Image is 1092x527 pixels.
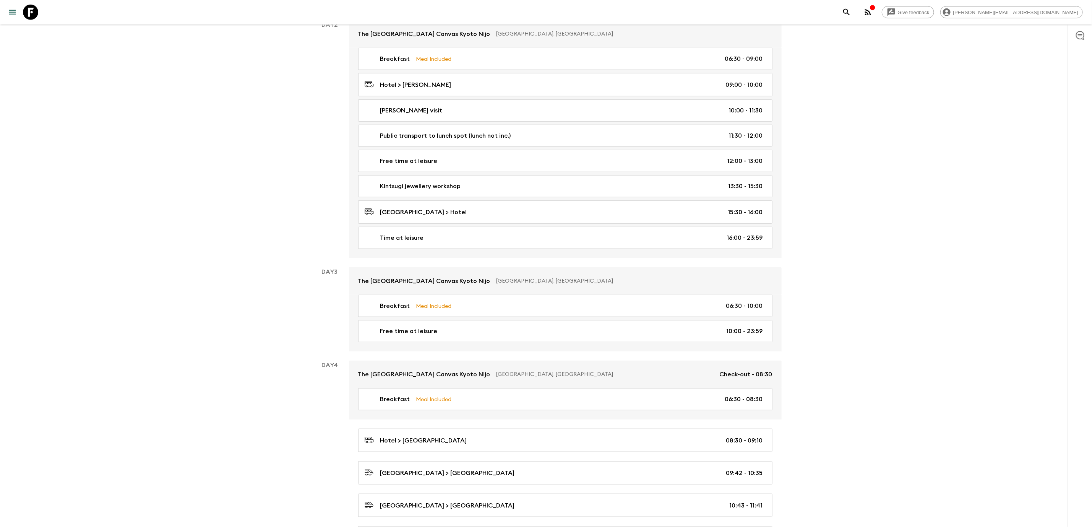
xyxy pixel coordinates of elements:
[380,468,515,478] p: [GEOGRAPHIC_DATA] > [GEOGRAPHIC_DATA]
[358,200,772,224] a: [GEOGRAPHIC_DATA] > Hotel15:30 - 16:00
[497,30,766,38] p: [GEOGRAPHIC_DATA], [GEOGRAPHIC_DATA]
[725,395,763,404] p: 06:30 - 08:30
[729,106,763,115] p: 10:00 - 11:30
[380,54,410,63] p: Breakfast
[380,208,467,217] p: [GEOGRAPHIC_DATA] > Hotel
[728,208,763,217] p: 15:30 - 16:00
[358,277,490,286] p: The [GEOGRAPHIC_DATA] Canvas Kyoto Nijo
[720,370,772,379] p: Check-out - 08:30
[725,54,763,63] p: 06:30 - 09:00
[358,429,772,452] a: Hotel > [GEOGRAPHIC_DATA]08:30 - 09:10
[358,73,772,96] a: Hotel > [PERSON_NAME]09:00 - 10:00
[727,233,763,242] p: 16:00 - 23:59
[730,501,763,510] p: 10:43 - 11:41
[380,395,410,404] p: Breakfast
[949,10,1082,15] span: [PERSON_NAME][EMAIL_ADDRESS][DOMAIN_NAME]
[349,20,782,48] a: The [GEOGRAPHIC_DATA] Canvas Kyoto Nijo[GEOGRAPHIC_DATA], [GEOGRAPHIC_DATA]
[358,125,772,147] a: Public transport to lunch spot (lunch not inc.)11:30 - 12:00
[940,6,1083,18] div: [PERSON_NAME][EMAIL_ADDRESS][DOMAIN_NAME]
[358,99,772,122] a: [PERSON_NAME] visit10:00 - 11:30
[726,468,763,478] p: 09:42 - 10:35
[380,182,461,191] p: Kintsugi jewellery workshop
[358,494,772,517] a: [GEOGRAPHIC_DATA] > [GEOGRAPHIC_DATA]10:43 - 11:41
[416,395,452,403] p: Meal Included
[882,6,934,18] a: Give feedback
[349,267,782,295] a: The [GEOGRAPHIC_DATA] Canvas Kyoto Nijo[GEOGRAPHIC_DATA], [GEOGRAPHIC_DATA]
[729,182,763,191] p: 13:30 - 15:30
[416,55,452,63] p: Meal Included
[358,227,772,249] a: Time at leisure16:00 - 23:59
[497,371,714,378] p: [GEOGRAPHIC_DATA], [GEOGRAPHIC_DATA]
[380,156,438,166] p: Free time at leisure
[358,370,490,379] p: The [GEOGRAPHIC_DATA] Canvas Kyoto Nijo
[894,10,934,15] span: Give feedback
[380,80,451,89] p: Hotel > [PERSON_NAME]
[726,80,763,89] p: 09:00 - 10:00
[358,295,772,317] a: BreakfastMeal Included06:30 - 10:00
[380,301,410,311] p: Breakfast
[416,302,452,310] p: Meal Included
[349,361,782,388] a: The [GEOGRAPHIC_DATA] Canvas Kyoto Nijo[GEOGRAPHIC_DATA], [GEOGRAPHIC_DATA]Check-out - 08:30
[311,267,349,277] p: Day 3
[380,327,438,336] p: Free time at leisure
[380,131,511,140] p: Public transport to lunch spot (lunch not inc.)
[727,327,763,336] p: 10:00 - 23:59
[358,150,772,172] a: Free time at leisure12:00 - 13:00
[358,48,772,70] a: BreakfastMeal Included06:30 - 09:00
[726,436,763,445] p: 08:30 - 09:10
[380,233,424,242] p: Time at leisure
[726,301,763,311] p: 06:30 - 10:00
[358,29,490,39] p: The [GEOGRAPHIC_DATA] Canvas Kyoto Nijo
[358,175,772,197] a: Kintsugi jewellery workshop13:30 - 15:30
[497,277,766,285] p: [GEOGRAPHIC_DATA], [GEOGRAPHIC_DATA]
[727,156,763,166] p: 12:00 - 13:00
[358,461,772,485] a: [GEOGRAPHIC_DATA] > [GEOGRAPHIC_DATA]09:42 - 10:35
[380,106,443,115] p: [PERSON_NAME] visit
[380,436,467,445] p: Hotel > [GEOGRAPHIC_DATA]
[5,5,20,20] button: menu
[311,20,349,29] p: Day 2
[311,361,349,370] p: Day 4
[839,5,854,20] button: search adventures
[380,501,515,510] p: [GEOGRAPHIC_DATA] > [GEOGRAPHIC_DATA]
[729,131,763,140] p: 11:30 - 12:00
[358,320,772,342] a: Free time at leisure10:00 - 23:59
[358,388,772,410] a: BreakfastMeal Included06:30 - 08:30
